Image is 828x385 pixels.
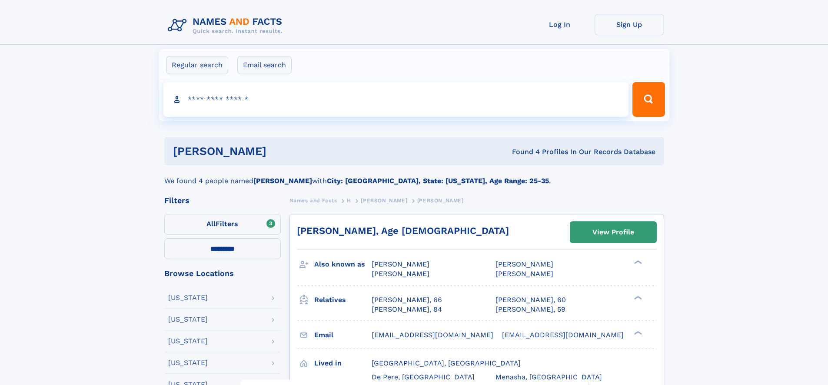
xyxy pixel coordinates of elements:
span: De Pere, [GEOGRAPHIC_DATA] [372,373,475,381]
a: H [347,195,351,206]
b: City: [GEOGRAPHIC_DATA], State: [US_STATE], Age Range: 25-35 [327,177,549,185]
span: [PERSON_NAME] [361,197,407,204]
a: [PERSON_NAME] [361,195,407,206]
div: Browse Locations [164,270,281,277]
button: Search Button [632,82,665,117]
span: [PERSON_NAME] [417,197,464,204]
div: ❯ [632,330,642,336]
div: We found 4 people named with . [164,165,664,186]
div: [US_STATE] [168,316,208,323]
a: [PERSON_NAME], Age [DEMOGRAPHIC_DATA] [297,225,509,236]
h3: Lived in [314,356,372,371]
div: Filters [164,197,281,204]
h3: Email [314,328,372,342]
a: [PERSON_NAME], 60 [495,295,566,305]
span: [PERSON_NAME] [372,260,429,268]
b: [PERSON_NAME] [253,177,312,185]
div: [US_STATE] [168,338,208,345]
a: [PERSON_NAME], 59 [495,305,565,314]
a: View Profile [570,222,656,243]
a: [PERSON_NAME], 84 [372,305,442,314]
a: Sign Up [595,14,664,35]
div: ❯ [632,260,642,265]
span: [PERSON_NAME] [495,260,553,268]
span: [GEOGRAPHIC_DATA], [GEOGRAPHIC_DATA] [372,359,521,367]
span: [PERSON_NAME] [372,270,429,278]
a: [PERSON_NAME], 66 [372,295,442,305]
div: ❯ [632,295,642,300]
h1: [PERSON_NAME] [173,146,389,157]
span: H [347,197,351,204]
a: Log In [525,14,595,35]
label: Email search [237,56,292,74]
label: Regular search [166,56,228,74]
div: View Profile [592,222,634,242]
span: All [206,220,216,228]
span: [EMAIL_ADDRESS][DOMAIN_NAME] [372,331,493,339]
span: Menasha, [GEOGRAPHIC_DATA] [495,373,602,381]
input: search input [163,82,629,117]
div: [US_STATE] [168,359,208,366]
span: [PERSON_NAME] [495,270,553,278]
h3: Also known as [314,257,372,272]
img: Logo Names and Facts [164,14,289,37]
span: [EMAIL_ADDRESS][DOMAIN_NAME] [502,331,624,339]
label: Filters [164,214,281,235]
h3: Relatives [314,293,372,307]
a: Names and Facts [289,195,337,206]
div: Found 4 Profiles In Our Records Database [389,147,655,157]
div: [US_STATE] [168,294,208,301]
